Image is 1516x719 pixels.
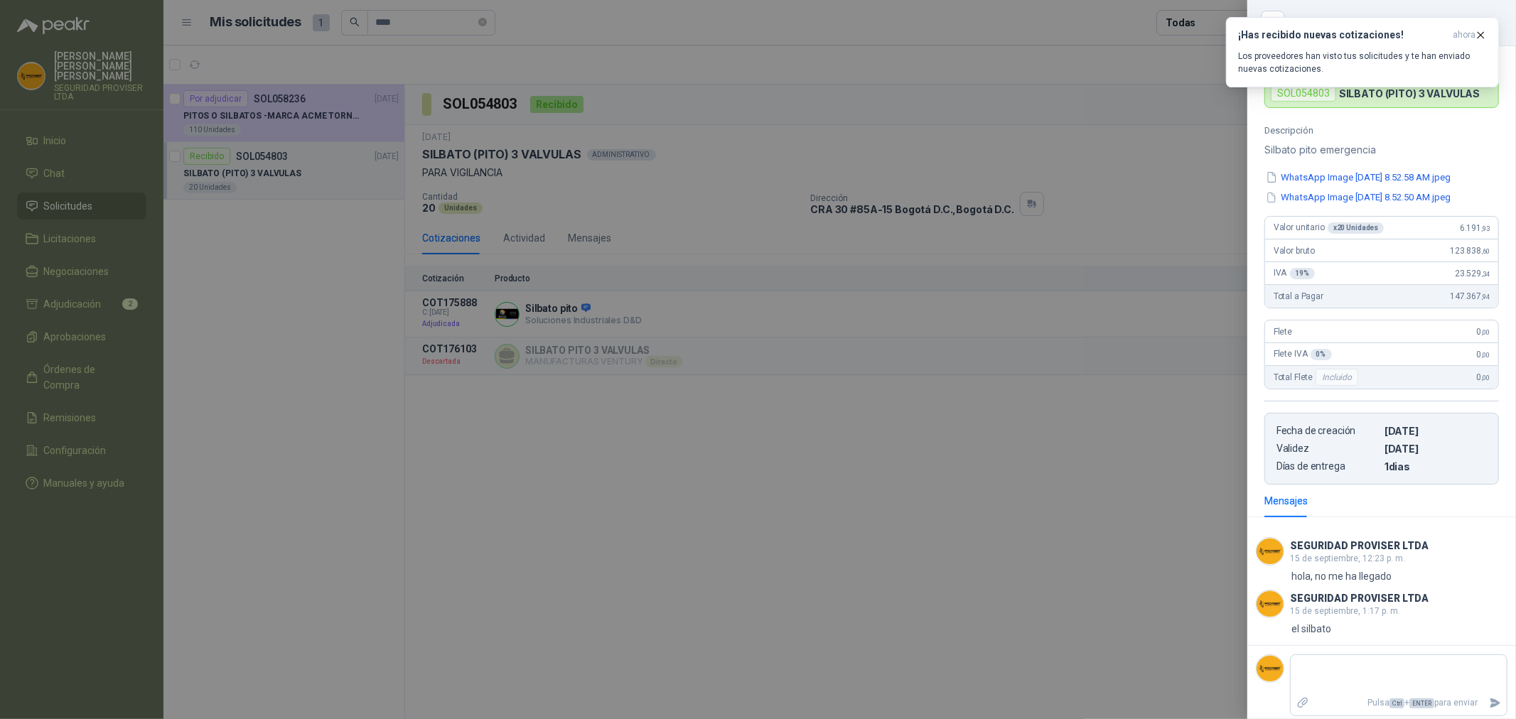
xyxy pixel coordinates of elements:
[1274,268,1315,279] span: IVA
[1226,17,1499,87] button: ¡Has recibido nuevas cotizaciones!ahora Los proveedores han visto tus solicitudes y te han enviad...
[1290,542,1429,550] h3: SEGURIDAD PROVISER LTDA
[1450,246,1490,256] span: 123.838
[1481,225,1490,232] span: ,93
[1409,698,1434,708] span: ENTER
[1453,29,1475,41] span: ahora
[1481,374,1490,382] span: ,00
[1264,141,1499,158] p: Silbato pito emergencia
[1385,460,1487,472] p: 1 dias
[1264,125,1499,136] p: Descripción
[1481,293,1490,301] span: ,94
[1290,553,1405,563] span: 15 de septiembre, 12:23 p. m.
[1389,698,1404,708] span: Ctrl
[1276,443,1379,455] p: Validez
[1460,223,1490,233] span: 6.191
[1483,691,1507,715] button: Enviar
[1257,590,1284,617] img: Company Logo
[1238,29,1447,41] h3: ¡Has recibido nuevas cotizaciones!
[1274,291,1323,301] span: Total a Pagar
[1385,443,1487,455] p: [DATE]
[1290,595,1429,602] h3: SEGURIDAD PROVISER LTDA
[1274,327,1292,337] span: Flete
[1264,493,1308,509] div: Mensajes
[1315,691,1484,715] p: Pulsa + para enviar
[1328,222,1384,234] div: x 20 Unidades
[1481,247,1490,255] span: ,60
[1291,691,1315,715] label: Adjuntar archivos
[1477,372,1490,382] span: 0
[1290,268,1316,279] div: 19 %
[1481,270,1490,278] span: ,34
[1264,14,1281,31] button: Close
[1291,621,1331,637] p: el silbato
[1450,291,1490,301] span: 147.367
[1481,351,1490,359] span: ,00
[1276,460,1379,472] p: Días de entrega
[1257,538,1284,565] img: Company Logo
[1274,246,1315,256] span: Valor bruto
[1238,50,1487,75] p: Los proveedores han visto tus solicitudes y te han enviado nuevas cotizaciones.
[1455,269,1490,279] span: 23.529
[1257,655,1284,682] img: Company Logo
[1291,568,1392,584] p: hola, no me ha llegado
[1276,425,1379,437] p: Fecha de creación
[1311,349,1332,360] div: 0 %
[1293,11,1499,34] div: COT175888
[1264,170,1452,185] button: WhatsApp Image [DATE] 8.52.58 AM.jpeg
[1264,190,1452,205] button: WhatsApp Image [DATE] 8.52.50 AM.jpeg
[1477,350,1490,359] span: 0
[1274,222,1384,234] span: Valor unitario
[1385,425,1487,437] p: [DATE]
[1477,327,1490,337] span: 0
[1290,606,1400,616] span: 15 de septiembre, 1:17 p. m.
[1316,369,1358,386] div: Incluido
[1274,349,1332,360] span: Flete IVA
[1481,328,1490,336] span: ,00
[1274,369,1361,386] span: Total Flete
